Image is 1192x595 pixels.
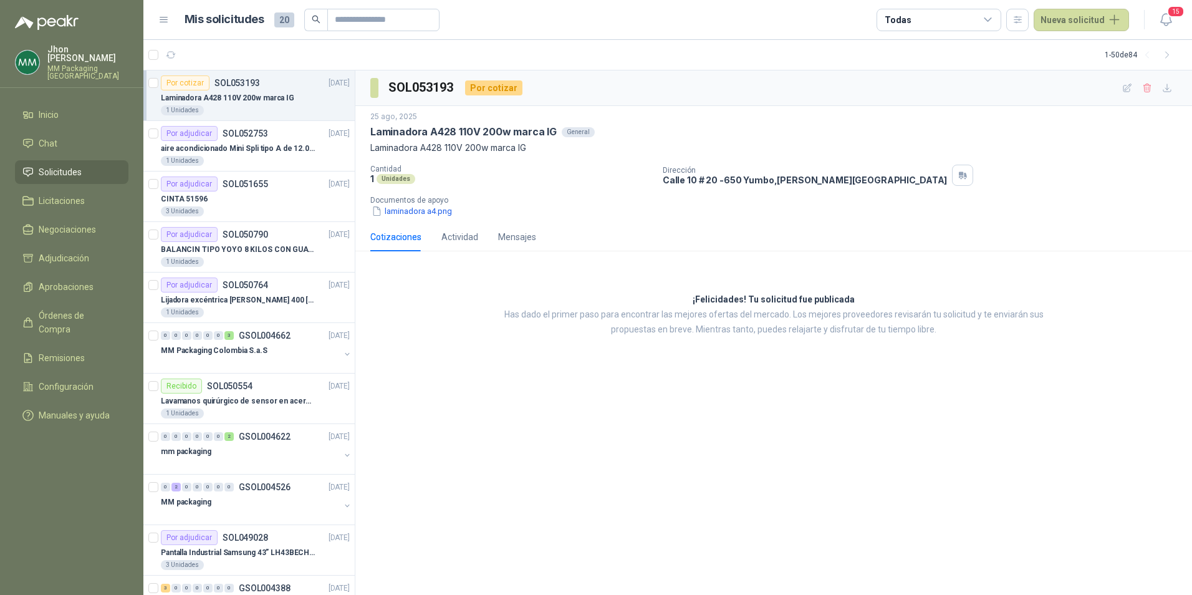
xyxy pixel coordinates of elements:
p: Jhon [PERSON_NAME] [47,45,128,62]
div: 0 [193,432,202,441]
div: 0 [171,432,181,441]
p: Documentos de apoyo [370,196,1187,205]
p: Has dado el primer paso para encontrar las mejores ofertas del mercado. Los mejores proveedores r... [487,307,1060,337]
a: Aprobaciones [15,275,128,299]
div: Por cotizar [161,75,209,90]
p: MM Packaging [GEOGRAPHIC_DATA] [47,65,128,80]
a: Negociaciones [15,218,128,241]
div: 0 [193,483,202,491]
span: Solicitudes [39,165,82,179]
div: Por adjudicar [161,126,218,141]
img: Company Logo [16,51,39,74]
span: Chat [39,137,57,150]
a: Manuales y ayuda [15,404,128,427]
a: RecibidoSOL050554[DATE] Lavamanos quirúrgico de sensor en acero referencia TLS-131 Unidades [143,374,355,424]
a: Por adjudicarSOL050790[DATE] BALANCIN TIPO YOYO 8 KILOS CON GUAYA ACERO INOX1 Unidades [143,222,355,273]
a: Remisiones [15,346,128,370]
a: Chat [15,132,128,155]
span: 20 [274,12,294,27]
span: Aprobaciones [39,280,94,294]
a: Por adjudicarSOL051655[DATE] CINTA 515963 Unidades [143,172,355,222]
div: 0 [203,432,213,441]
a: Órdenes de Compra [15,304,128,341]
div: 0 [203,584,213,593]
h1: Mis solicitudes [185,11,264,29]
p: Lijadora excéntrica [PERSON_NAME] 400 [PERSON_NAME] gex 125-150 ave [161,294,316,306]
a: Por adjudicarSOL052753[DATE] aire acondicionado Mini Spli tipo A de 12.000 BTU.1 Unidades [143,121,355,172]
a: Por cotizarSOL053193[DATE] Laminadora A428 110V 200w marca IG1 Unidades [143,70,355,121]
p: GSOL004662 [239,331,291,340]
div: Recibido [161,379,202,394]
a: Solicitudes [15,160,128,184]
button: 15 [1155,9,1177,31]
a: Adjudicación [15,246,128,270]
a: 0 0 0 0 0 0 2 GSOL004622[DATE] mm packaging [161,429,352,469]
p: SOL052753 [223,129,268,138]
p: [DATE] [329,431,350,443]
div: 0 [214,331,223,340]
p: MM packaging [161,496,211,508]
div: 0 [182,584,191,593]
div: 0 [203,331,213,340]
img: Logo peakr [15,15,79,30]
span: Configuración [39,380,94,394]
div: 3 [224,331,234,340]
p: SOL050764 [223,281,268,289]
a: 0 2 0 0 0 0 0 GSOL004526[DATE] MM packaging [161,480,352,520]
span: Remisiones [39,351,85,365]
div: 0 [224,483,234,491]
div: 3 Unidades [161,206,204,216]
div: 1 Unidades [161,156,204,166]
a: Configuración [15,375,128,399]
div: 0 [171,584,181,593]
p: SOL053193 [214,79,260,87]
a: Por adjudicarSOL049028[DATE] Pantalla Industrial Samsung 43” LH43BECHLGKXZL BE43C-H3 Unidades [143,525,355,576]
div: 0 [214,483,223,491]
div: Por adjudicar [161,530,218,545]
p: Calle 10 # 20 -650 Yumbo , [PERSON_NAME][GEOGRAPHIC_DATA] [663,175,947,185]
div: 1 Unidades [161,257,204,267]
span: Manuales y ayuda [39,409,110,422]
p: [DATE] [329,330,350,342]
p: mm packaging [161,446,211,458]
p: SOL050790 [223,230,268,239]
p: BALANCIN TIPO YOYO 8 KILOS CON GUAYA ACERO INOX [161,244,316,256]
p: SOL051655 [223,180,268,188]
div: Mensajes [498,230,536,244]
h3: ¡Felicidades! Tu solicitud fue publicada [693,293,855,307]
p: Laminadora A428 110V 200w marca IG [370,125,557,138]
p: 25 ago, 2025 [370,111,417,123]
div: 0 [161,483,170,491]
button: Nueva solicitud [1034,9,1129,31]
p: GSOL004526 [239,483,291,491]
div: 0 [182,483,191,491]
div: 1 Unidades [161,409,204,418]
p: SOL050554 [207,382,252,390]
div: 0 [224,584,234,593]
p: MM Packaging Colombia S.a.S [161,345,267,357]
p: [DATE] [329,481,350,493]
div: 0 [182,432,191,441]
div: Unidades [377,174,415,184]
div: 0 [214,584,223,593]
span: Órdenes de Compra [39,309,117,336]
div: Por adjudicar [161,227,218,242]
p: [DATE] [329,583,350,594]
span: Adjudicación [39,251,89,265]
div: 2 [171,483,181,491]
div: 1 Unidades [161,105,204,115]
p: Lavamanos quirúrgico de sensor en acero referencia TLS-13 [161,395,316,407]
p: aire acondicionado Mini Spli tipo A de 12.000 BTU. [161,143,316,155]
span: 15 [1167,6,1185,17]
p: Pantalla Industrial Samsung 43” LH43BECHLGKXZL BE43C-H [161,547,316,559]
div: 2 [224,432,234,441]
div: 0 [161,331,170,340]
div: 3 [161,584,170,593]
p: GSOL004622 [239,432,291,441]
p: [DATE] [329,178,350,190]
p: [DATE] [329,532,350,544]
div: 0 [171,331,181,340]
p: Laminadora A428 110V 200w marca IG [370,141,1177,155]
p: [DATE] [329,128,350,140]
div: 1 - 50 de 84 [1105,45,1177,65]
